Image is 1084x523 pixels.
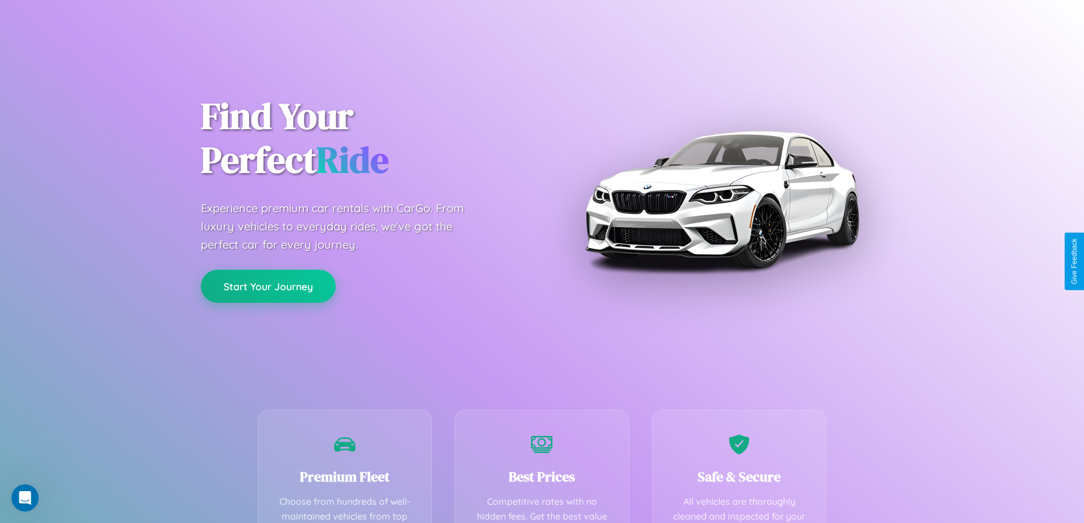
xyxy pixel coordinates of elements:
span: Ride [316,135,389,184]
h3: Safe & Secure [670,467,809,486]
button: Start Your Journey [201,270,336,303]
h3: Premium Fleet [275,467,415,486]
h1: Find Your Perfect [201,94,525,182]
iframe: Intercom live chat [11,484,39,512]
div: Give Feedback [1070,238,1078,285]
img: Premium BMW car rental vehicle [579,57,864,341]
p: Experience premium car rentals with CarGo. From luxury vehicles to everyday rides, we've got the ... [201,199,485,254]
h3: Best Prices [472,467,612,486]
